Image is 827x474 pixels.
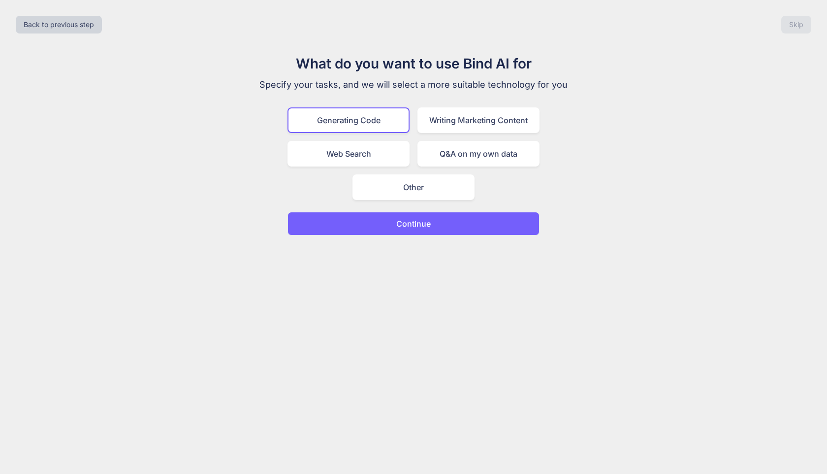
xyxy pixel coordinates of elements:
[417,141,540,167] div: Q&A on my own data
[248,78,579,92] p: Specify your tasks, and we will select a more suitable technology for you
[781,16,811,34] button: Skip
[352,174,475,200] div: Other
[417,107,540,133] div: Writing Marketing Content
[396,218,431,230] p: Continue
[287,141,410,167] div: Web Search
[287,107,410,133] div: Generating Code
[287,212,540,236] button: Continue
[248,53,579,74] h1: What do you want to use Bind AI for
[16,16,102,34] button: Back to previous step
